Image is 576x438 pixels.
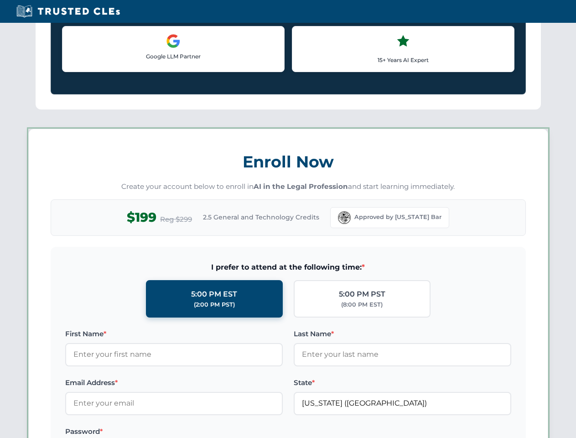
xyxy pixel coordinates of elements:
div: 5:00 PM EST [191,288,237,300]
input: Enter your first name [65,343,283,366]
img: Florida Bar [338,211,351,224]
input: Enter your last name [294,343,511,366]
span: Approved by [US_STATE] Bar [354,213,441,222]
input: Florida (FL) [294,392,511,415]
input: Enter your email [65,392,283,415]
img: Google [166,34,181,48]
p: Create your account below to enroll in and start learning immediately. [51,182,526,192]
span: 2.5 General and Technology Credits [203,212,319,222]
span: I prefer to attend at the following time: [65,261,511,273]
div: 5:00 PM PST [339,288,385,300]
p: 15+ Years AI Expert [300,56,507,64]
span: Reg $299 [160,214,192,225]
label: Email Address [65,377,283,388]
div: (2:00 PM PST) [194,300,235,309]
label: State [294,377,511,388]
p: Google LLM Partner [70,52,277,61]
img: Trusted CLEs [14,5,123,18]
span: $199 [127,207,156,228]
label: Password [65,426,283,437]
label: First Name [65,328,283,339]
strong: AI in the Legal Profession [254,182,348,191]
div: (8:00 PM EST) [341,300,383,309]
label: Last Name [294,328,511,339]
h3: Enroll Now [51,147,526,176]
